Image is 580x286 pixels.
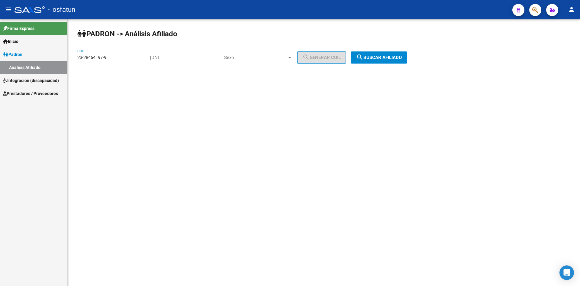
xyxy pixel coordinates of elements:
span: Generar CUIL [302,55,341,60]
button: Generar CUIL [297,51,346,64]
span: Sexo [224,55,287,60]
mat-icon: person [568,6,575,13]
span: Padrón [3,51,22,58]
mat-icon: menu [5,6,12,13]
div: Open Intercom Messenger [559,265,574,280]
span: Inicio [3,38,18,45]
mat-icon: search [302,54,310,61]
span: Firma Express [3,25,34,32]
span: Integración (discapacidad) [3,77,59,84]
strong: PADRON -> Análisis Afiliado [77,30,177,38]
button: Buscar afiliado [351,51,407,64]
span: Buscar afiliado [356,55,402,60]
span: - osfatun [48,3,75,16]
div: | [150,55,351,60]
mat-icon: search [356,54,363,61]
span: Prestadores / Proveedores [3,90,58,97]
